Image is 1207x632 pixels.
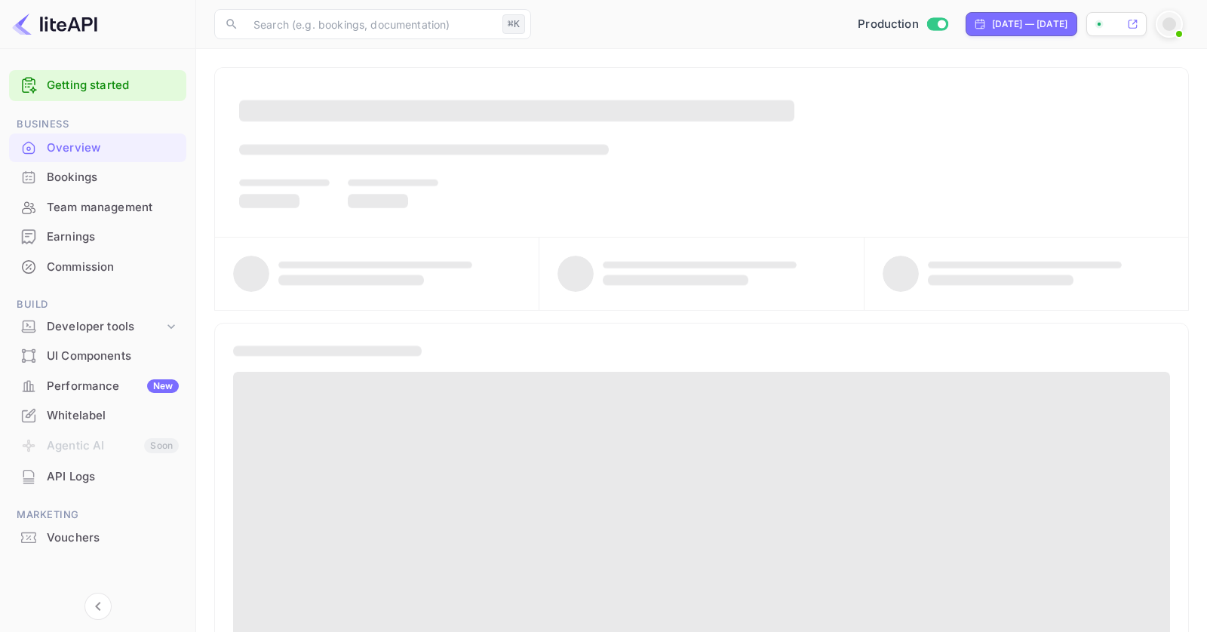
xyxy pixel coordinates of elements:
[502,14,525,34] div: ⌘K
[47,140,179,157] div: Overview
[9,133,186,161] a: Overview
[858,16,919,33] span: Production
[47,378,179,395] div: Performance
[9,523,186,553] div: Vouchers
[9,296,186,313] span: Build
[852,16,954,33] div: Switch to Sandbox mode
[244,9,496,39] input: Search (e.g. bookings, documentation)
[9,507,186,523] span: Marketing
[9,401,186,431] div: Whitelabel
[84,593,112,620] button: Collapse navigation
[9,462,186,490] a: API Logs
[9,116,186,133] span: Business
[966,12,1077,36] div: Click to change the date range period
[9,523,186,551] a: Vouchers
[47,259,179,276] div: Commission
[47,407,179,425] div: Whitelabel
[12,12,97,36] img: LiteAPI logo
[9,70,186,101] div: Getting started
[9,314,186,340] div: Developer tools
[47,77,179,94] a: Getting started
[47,318,164,336] div: Developer tools
[9,372,186,401] div: PerformanceNew
[9,253,186,281] a: Commission
[9,401,186,429] a: Whitelabel
[9,253,186,282] div: Commission
[9,372,186,400] a: PerformanceNew
[9,193,186,222] div: Team management
[147,379,179,393] div: New
[992,17,1067,31] div: [DATE] — [DATE]
[47,468,179,486] div: API Logs
[9,462,186,492] div: API Logs
[9,222,186,252] div: Earnings
[9,193,186,221] a: Team management
[9,163,186,192] div: Bookings
[9,133,186,163] div: Overview
[9,222,186,250] a: Earnings
[47,529,179,547] div: Vouchers
[9,342,186,370] a: UI Components
[47,169,179,186] div: Bookings
[47,348,179,365] div: UI Components
[47,229,179,246] div: Earnings
[47,199,179,216] div: Team management
[9,342,186,371] div: UI Components
[9,163,186,191] a: Bookings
